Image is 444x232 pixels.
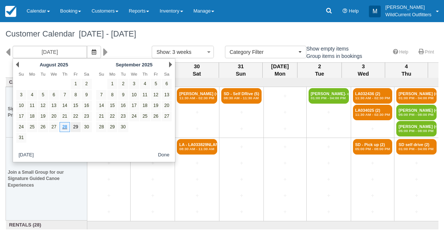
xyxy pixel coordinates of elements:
[27,90,37,100] a: 4
[132,176,173,183] a: +
[353,176,393,183] a: +
[49,90,59,100] a: 6
[71,122,81,132] a: 29
[151,90,161,100] a: 12
[266,92,304,100] a: +
[353,192,393,200] a: +
[81,90,91,100] a: 9
[221,108,262,116] a: +
[353,125,393,133] a: +
[221,125,262,133] a: +
[60,111,70,121] a: 21
[16,133,26,143] a: 31
[396,88,437,104] a: [PERSON_NAME] (4)01:00 PM - 04:00 PM
[221,88,262,104] a: SD - Self DRive (5)08:30 AM - 11:30 AM
[309,125,349,133] a: +
[263,62,297,78] th: [DATE] Mon
[8,222,85,229] a: Rentals (28)
[162,90,172,100] a: 13
[131,72,137,76] span: Wednesday
[89,176,128,183] a: +
[71,111,81,121] a: 22
[71,79,81,89] a: 1
[221,176,262,183] a: +
[96,101,106,111] a: 14
[71,101,81,111] a: 15
[152,46,214,58] button: Show: 3 weeks
[266,108,304,116] a: +
[27,111,37,121] a: 18
[221,192,262,200] a: +
[221,159,262,167] a: +
[60,122,70,132] a: 28
[6,138,87,221] th: Join a Small Group for our Signature Guided Canoe Experiences
[140,101,150,111] a: 18
[396,105,437,120] a: [PERSON_NAME] (4)05:00 PM - 08:00 PM
[177,159,217,167] a: +
[60,90,70,100] a: 7
[221,143,262,151] a: +
[266,159,304,167] a: +
[311,96,347,100] em: 01:00 PM - 04:00 PM
[309,176,349,183] a: +
[177,139,217,155] a: LA - LA033829NLAN (2)08:30 AM - 11:30 AM
[62,72,67,76] span: Thursday
[177,108,217,116] a: +
[140,90,150,100] a: 11
[309,108,349,116] a: +
[162,101,172,111] a: 20
[398,112,434,117] em: 05:00 PM - 08:00 PM
[16,122,26,132] a: 24
[151,79,161,89] a: 5
[49,111,59,121] a: 20
[118,101,128,111] a: 16
[132,192,173,200] a: +
[60,101,70,111] a: 14
[29,72,35,76] span: Monday
[309,88,349,104] a: [PERSON_NAME]- confirm (3)01:00 PM - 04:00 PM
[107,111,117,121] a: 22
[230,48,297,56] span: Category Filter
[81,101,91,111] a: 16
[96,111,106,121] a: 21
[118,122,128,132] a: 30
[132,208,173,216] a: +
[8,79,85,86] a: Canoe Adventures (55)
[129,79,139,89] a: 3
[38,90,48,100] a: 5
[49,122,59,132] a: 27
[169,49,191,55] span: : 3 weeks
[355,147,390,151] em: 05:00 PM - 08:00 PM
[41,72,46,76] span: Tuesday
[155,150,172,160] button: Done
[96,90,106,100] a: 7
[75,29,136,38] span: [DATE] - [DATE]
[349,8,359,14] span: Help
[164,72,169,76] span: Saturday
[309,192,349,200] a: +
[398,129,434,133] em: 05:00 PM - 08:00 PM
[18,72,24,76] span: Sunday
[353,159,393,167] a: +
[151,111,161,121] a: 26
[99,72,104,76] span: Sunday
[179,147,215,151] em: 08:30 AM - 11:30 AM
[298,43,353,54] label: Show empty items
[81,111,91,121] a: 23
[109,72,115,76] span: Monday
[16,111,26,121] a: 17
[177,192,217,200] a: +
[107,101,117,111] a: 15
[385,62,428,78] th: 4 Thu
[89,208,128,216] a: +
[398,96,434,100] em: 01:00 PM - 04:00 PM
[89,192,128,200] a: +
[132,159,173,167] a: +
[118,79,128,89] a: 2
[27,122,37,132] a: 25
[266,176,304,183] a: +
[177,176,217,183] a: +
[74,72,78,76] span: Friday
[129,90,139,100] a: 10
[81,122,91,132] a: 30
